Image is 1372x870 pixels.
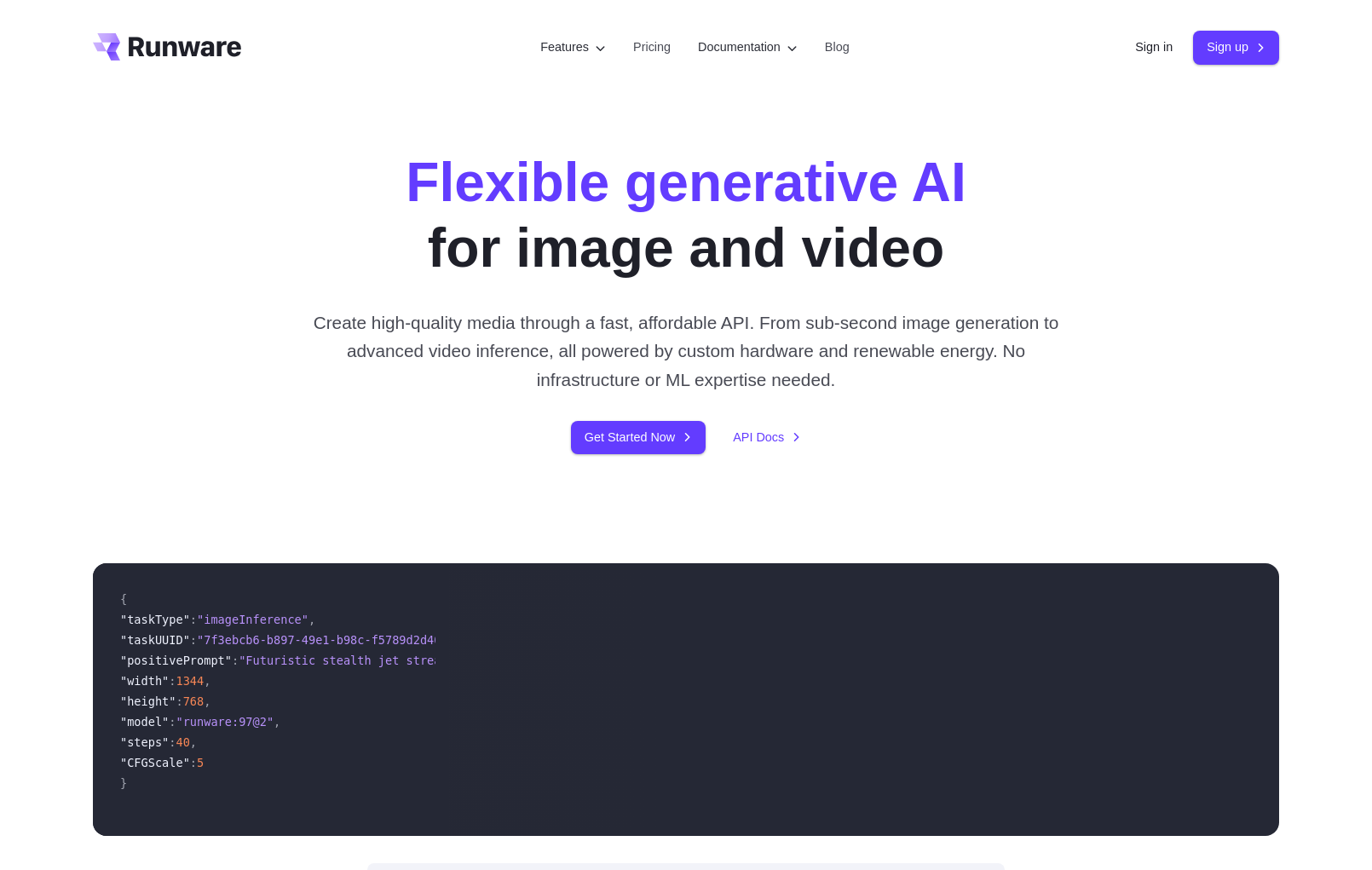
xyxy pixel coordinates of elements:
[120,633,190,647] span: "taskUUID"
[406,152,966,213] strong: Flexible generative AI
[308,613,315,626] span: ,
[190,735,197,749] span: ,
[733,428,801,447] a: API Docs
[698,37,798,57] label: Documentation
[1193,31,1279,64] a: Sign up
[274,715,280,729] span: ,
[307,308,1066,394] p: Create high-quality media through a fast, affordable API. From sub-second image generation to adv...
[120,674,169,688] span: "width"
[176,715,274,729] span: "runware:97@2"
[176,694,182,708] span: :
[633,37,671,57] a: Pricing
[232,654,239,667] span: :
[197,613,308,626] span: "imageInference"
[120,654,232,667] span: "positivePrompt"
[825,37,850,57] a: Blog
[239,654,873,667] span: "Futuristic stealth jet streaking through a neon-lit cityscape with glowing purple exhaust"
[120,715,169,729] span: "model"
[1135,37,1173,57] a: Sign in
[169,715,176,729] span: :
[120,776,127,790] span: }
[120,613,190,626] span: "taskType"
[120,735,169,749] span: "steps"
[183,694,205,708] span: 768
[197,633,462,647] span: "7f3ebcb6-b897-49e1-b98c-f5789d2d40d7"
[120,592,127,606] span: {
[176,735,189,749] span: 40
[169,674,176,688] span: :
[169,735,176,749] span: :
[204,674,210,688] span: ,
[197,756,204,769] span: 5
[540,37,606,57] label: Features
[93,33,241,60] a: Go to /
[120,694,176,708] span: "height"
[190,613,197,626] span: :
[204,694,210,708] span: ,
[120,756,190,769] span: "CFGScale"
[190,756,197,769] span: :
[190,633,197,647] span: :
[406,150,966,281] h1: for image and video
[571,421,706,454] a: Get Started Now
[176,674,204,688] span: 1344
